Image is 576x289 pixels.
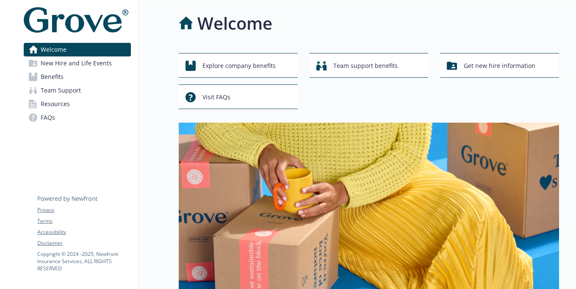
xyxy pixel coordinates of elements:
span: Team Support [41,84,81,97]
button: Visit FAQs [179,84,298,109]
a: Privacy [37,206,130,214]
a: FAQs [24,111,131,124]
span: Get new hire information [464,58,535,74]
a: Welcome [24,43,131,56]
a: Disclaimer [37,239,130,247]
h1: Welcome [197,11,272,36]
button: Get new hire information [440,53,559,78]
a: Terms [37,217,130,225]
button: Team support benefits [310,53,429,78]
a: Accessibility [37,228,130,236]
span: FAQs [41,111,55,124]
a: New Hire and Life Events [24,56,131,70]
a: Team Support [24,84,131,97]
span: Benefits [41,70,64,84]
button: Explore company benefits [179,53,298,78]
span: Resources [41,97,70,111]
a: Benefits [24,70,131,84]
span: Visit FAQs [202,89,230,105]
span: Explore company benefits [202,58,276,74]
span: Welcome [41,43,66,56]
p: Copyright © 2024 - 2025 , Newfront Insurance Services, ALL RIGHTS RESERVED [37,250,130,272]
span: New Hire and Life Events [41,56,112,70]
a: Resources [24,97,131,111]
span: Team support benefits [333,58,398,74]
